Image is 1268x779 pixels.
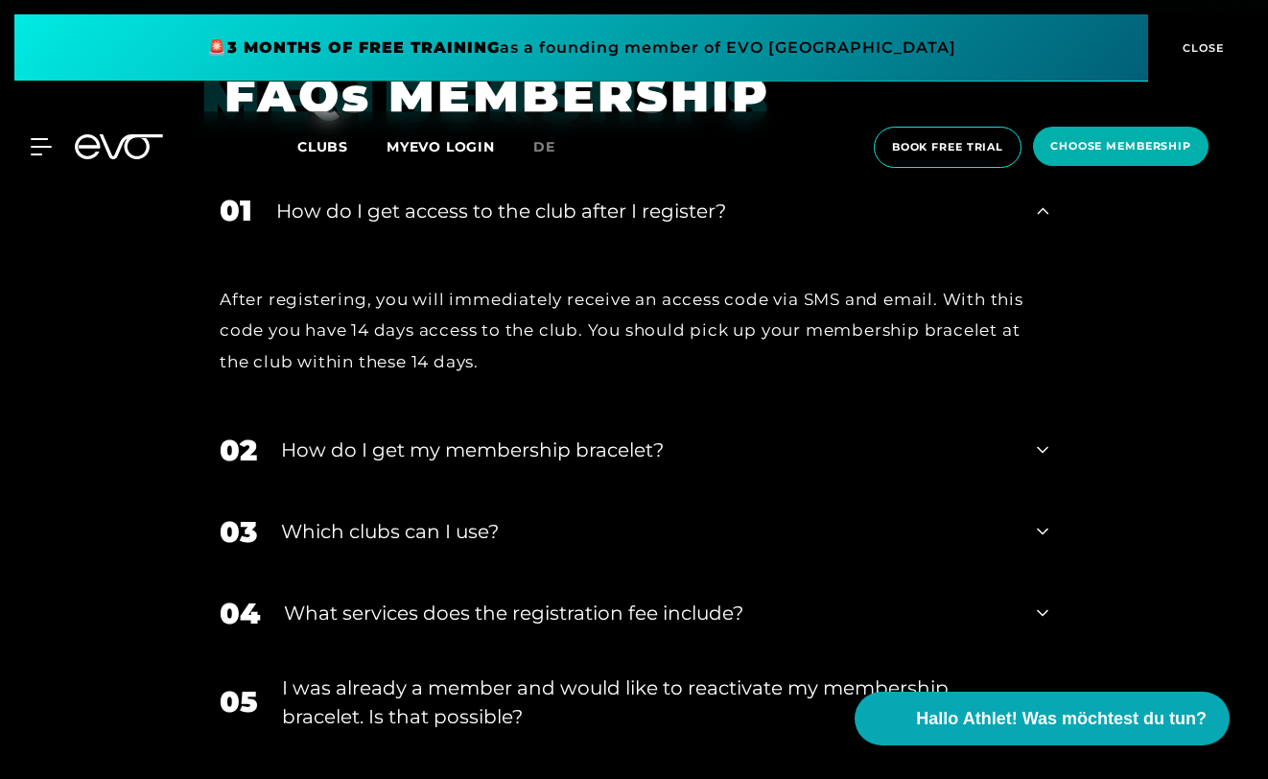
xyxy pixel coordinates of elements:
[281,436,1013,464] div: How do I get my membership bracelet?
[855,692,1230,745] button: Hallo Athlet! Was möchtest du tun?
[1178,39,1225,57] span: CLOSE
[220,592,260,635] div: 04
[1148,14,1254,82] button: CLOSE
[281,517,1013,546] div: Which clubs can I use?
[220,680,258,723] div: 05
[220,429,257,472] div: 02
[892,139,1003,155] span: book free trial
[284,599,1013,627] div: What services does the registration fee include?
[297,137,387,155] a: Clubs
[387,138,495,155] a: MYEVO LOGIN
[1027,127,1214,168] a: choose membership
[533,138,555,155] span: de
[533,136,578,158] a: de
[916,706,1207,732] span: Hallo Athlet! Was möchtest du tun?
[220,284,1048,377] div: After registering, you will immediately receive an access code via SMS and email. With this code ...
[220,510,257,554] div: 03
[1050,138,1191,154] span: choose membership
[220,189,252,232] div: 01
[297,138,348,155] span: Clubs
[868,127,1027,168] a: book free trial
[276,197,1013,225] div: How do I get access to the club after I register?
[282,673,1013,731] div: I was already a member and would like to reactivate my membership bracelet. Is that possible?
